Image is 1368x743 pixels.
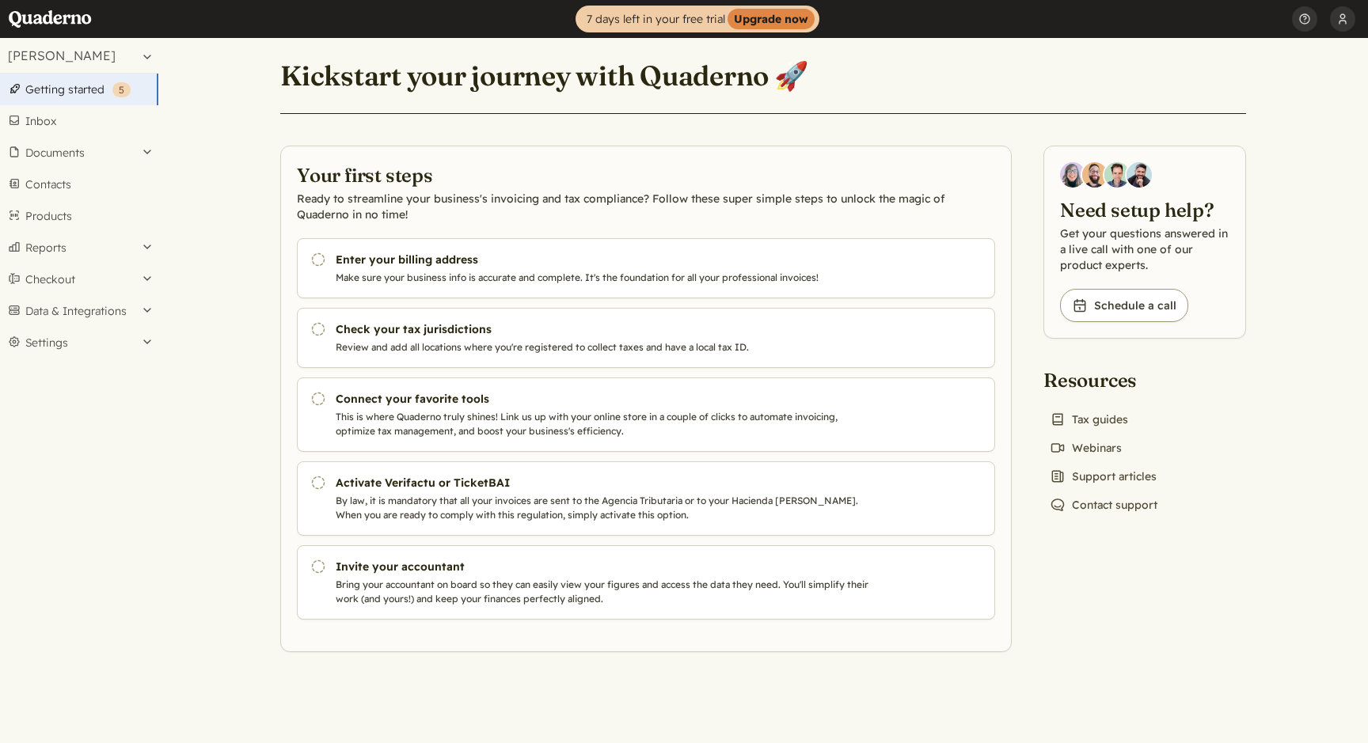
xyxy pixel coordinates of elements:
h3: Check your tax jurisdictions [336,321,876,337]
a: Activate Verifactu or TicketBAI By law, it is mandatory that all your invoices are sent to the Ag... [297,461,995,536]
a: 7 days left in your free trialUpgrade now [576,6,819,32]
a: Schedule a call [1060,289,1188,322]
h3: Connect your favorite tools [336,391,876,407]
a: Check your tax jurisdictions Review and add all locations where you're registered to collect taxe... [297,308,995,368]
p: Make sure your business info is accurate and complete. It's the foundation for all your professio... [336,271,876,285]
a: Connect your favorite tools This is where Quaderno truly shines! Link us up with your online stor... [297,377,995,452]
img: Javier Rubio, DevRel at Quaderno [1127,162,1152,188]
img: Diana Carrasco, Account Executive at Quaderno [1060,162,1085,188]
a: Contact support [1043,494,1164,516]
a: Webinars [1043,437,1128,459]
h3: Invite your accountant [336,559,876,574]
h3: Activate Verifactu or TicketBAI [336,475,876,491]
p: Get your questions answered in a live call with one of our product experts. [1060,226,1229,273]
span: 5 [119,84,124,96]
a: Invite your accountant Bring your accountant on board so they can easily view your figures and ac... [297,545,995,620]
a: Tax guides [1043,408,1134,430]
h2: Your first steps [297,162,995,188]
a: Support articles [1043,465,1163,487]
p: By law, it is mandatory that all your invoices are sent to the Agencia Tributaria or to your Haci... [336,494,876,522]
strong: Upgrade now [728,9,815,29]
p: Bring your accountant on board so they can easily view your figures and access the data they need... [336,578,876,606]
img: Ivo Oltmans, Business Developer at Quaderno [1104,162,1130,188]
h2: Need setup help? [1060,197,1229,222]
h3: Enter your billing address [336,252,876,267]
img: Jairo Fumero, Account Executive at Quaderno [1082,162,1108,188]
p: Review and add all locations where you're registered to collect taxes and have a local tax ID. [336,340,876,354]
h2: Resources [1043,367,1164,392]
p: This is where Quaderno truly shines! Link us up with your online store in a couple of clicks to a... [336,410,876,438]
p: Ready to streamline your business's invoicing and tax compliance? Follow these super simple steps... [297,191,995,222]
a: Enter your billing address Make sure your business info is accurate and complete. It's the founda... [297,238,995,298]
h1: Kickstart your journey with Quaderno 🚀 [280,59,808,93]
